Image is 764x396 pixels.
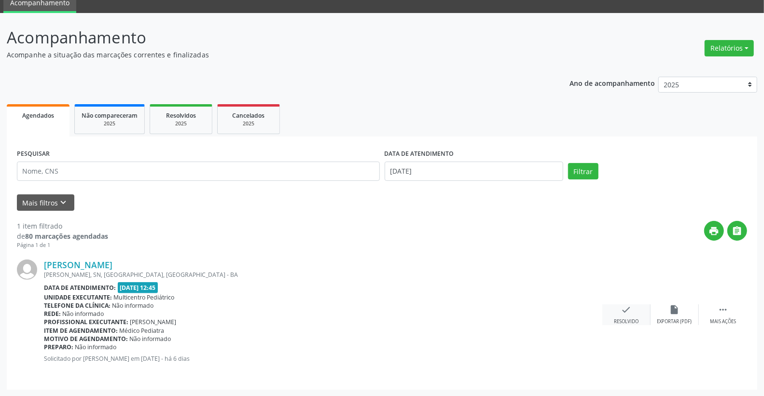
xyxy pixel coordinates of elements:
span: Médico Pediatra [120,327,165,335]
button: Relatórios [705,40,754,56]
i:  [732,226,743,236]
span: Não informado [130,335,171,343]
p: Acompanhe a situação das marcações correntes e finalizadas [7,50,532,60]
div: de [17,231,108,241]
div: [PERSON_NAME], SN, [GEOGRAPHIC_DATA], [GEOGRAPHIC_DATA] - BA [44,271,602,279]
div: 1 item filtrado [17,221,108,231]
span: Não informado [63,310,104,318]
b: Telefone da clínica: [44,301,111,310]
b: Preparo: [44,343,73,351]
i: keyboard_arrow_down [58,197,69,208]
span: Não compareceram [82,111,138,120]
div: Mais ações [710,318,736,325]
button: Filtrar [568,163,598,179]
button: print [704,221,724,241]
p: Solicitado por [PERSON_NAME] em [DATE] - há 6 dias [44,355,602,363]
div: 2025 [82,120,138,127]
b: Unidade executante: [44,293,112,301]
b: Item de agendamento: [44,327,118,335]
p: Ano de acompanhamento [570,77,655,89]
strong: 80 marcações agendadas [25,232,108,241]
p: Acompanhamento [7,26,532,50]
div: Página 1 de 1 [17,241,108,249]
i:  [718,304,728,315]
label: DATA DE ATENDIMENTO [385,147,454,162]
button:  [727,221,747,241]
span: Cancelados [233,111,265,120]
span: Agendados [22,111,54,120]
span: [DATE] 12:45 [118,282,158,293]
div: Exportar (PDF) [657,318,692,325]
label: PESQUISAR [17,147,50,162]
b: Rede: [44,310,61,318]
i: check [621,304,632,315]
div: Resolvido [614,318,639,325]
span: [PERSON_NAME] [130,318,177,326]
input: Selecione um intervalo [385,162,564,181]
span: Não informado [75,343,117,351]
i: print [709,226,720,236]
b: Motivo de agendamento: [44,335,128,343]
span: Não informado [112,301,154,310]
i: insert_drive_file [669,304,680,315]
span: Multicentro Pediátrico [114,293,175,301]
button: Mais filtroskeyboard_arrow_down [17,194,74,211]
img: img [17,259,37,280]
b: Profissional executante: [44,318,128,326]
div: 2025 [157,120,205,127]
div: 2025 [224,120,273,127]
b: Data de atendimento: [44,284,116,292]
span: Resolvidos [166,111,196,120]
input: Nome, CNS [17,162,380,181]
a: [PERSON_NAME] [44,259,112,270]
